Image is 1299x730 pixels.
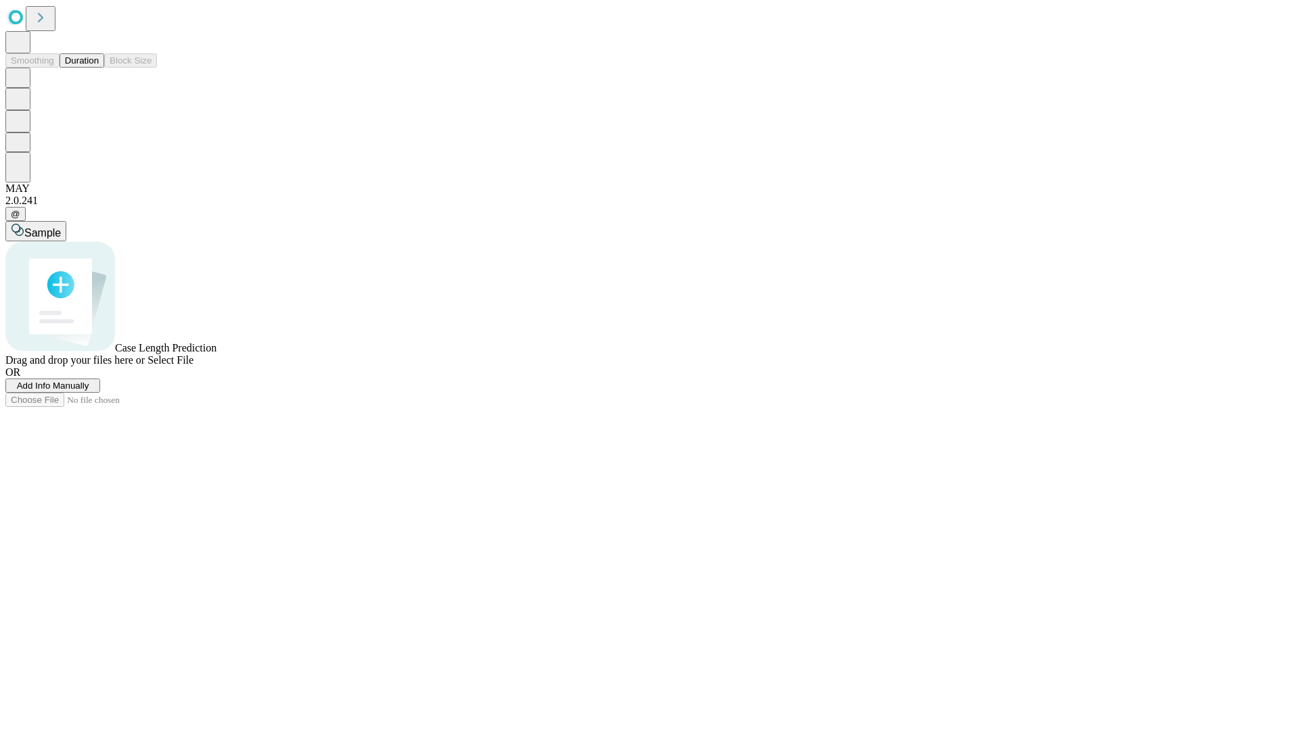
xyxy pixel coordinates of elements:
[5,354,145,366] span: Drag and drop your files here or
[5,195,1294,207] div: 2.0.241
[5,366,20,378] span: OR
[115,342,216,354] span: Case Length Prediction
[5,207,26,221] button: @
[60,53,104,68] button: Duration
[11,209,20,219] span: @
[104,53,157,68] button: Block Size
[5,221,66,241] button: Sample
[147,354,193,366] span: Select File
[5,53,60,68] button: Smoothing
[17,381,89,391] span: Add Info Manually
[5,182,1294,195] div: MAY
[24,227,61,239] span: Sample
[5,379,100,393] button: Add Info Manually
